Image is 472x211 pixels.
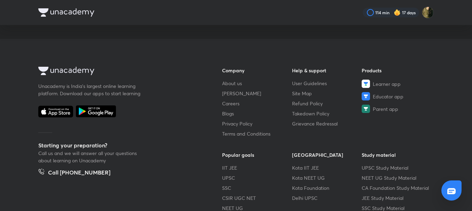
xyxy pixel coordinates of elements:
h6: Products [362,67,432,74]
img: Company Logo [38,8,94,17]
a: [PERSON_NAME] [222,90,292,97]
h6: Study material [362,151,432,159]
a: Blogs [222,110,292,117]
a: Parent app [362,105,432,113]
a: SSC [222,184,292,192]
a: CA Foundation Study Material [362,184,432,192]
a: UPSC [222,174,292,181]
h6: [GEOGRAPHIC_DATA] [292,151,362,159]
h5: Call [PHONE_NUMBER] [48,168,110,178]
span: Careers [222,100,239,107]
a: CSIR UGC NET [222,194,292,202]
a: IIT JEE [222,164,292,171]
a: Refund Policy [292,100,362,107]
a: Careers [222,100,292,107]
a: About us [222,80,292,87]
span: Learner app [373,80,401,88]
a: NEET UG Study Material [362,174,432,181]
img: Learner app [362,80,370,88]
h6: Help & support [292,67,362,74]
a: Educator app [362,92,432,100]
h5: Starting your preparation? [38,141,200,149]
a: Privacy Policy [222,120,292,127]
p: Unacademy is India’s largest online learning platform. Download our apps to start learning [38,82,143,97]
a: User Guidelines [292,80,362,87]
h6: Popular goals [222,151,292,159]
a: Delhi UPSC [292,194,362,202]
a: Terms and Conditions [222,130,292,137]
a: Kota IIT JEE [292,164,362,171]
a: Kota NEET UG [292,174,362,181]
a: Site Map [292,90,362,97]
img: Parent app [362,105,370,113]
a: Learner app [362,80,432,88]
a: Takedown Policy [292,110,362,117]
span: Parent app [373,105,398,113]
a: Company Logo [38,67,200,77]
img: Company Logo [38,67,94,75]
p: Call us and we will answer all your questions about learning on Unacademy [38,149,143,164]
a: UPSC Study Material [362,164,432,171]
span: Educator app [373,93,403,100]
a: JEE Study Material [362,194,432,202]
img: Ruhi Chi [422,7,434,18]
img: streak [394,9,401,16]
a: Call [PHONE_NUMBER] [38,168,110,178]
a: Grievance Redressal [292,120,362,127]
img: Educator app [362,92,370,100]
a: Kota Foundation [292,184,362,192]
h6: Company [222,67,292,74]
